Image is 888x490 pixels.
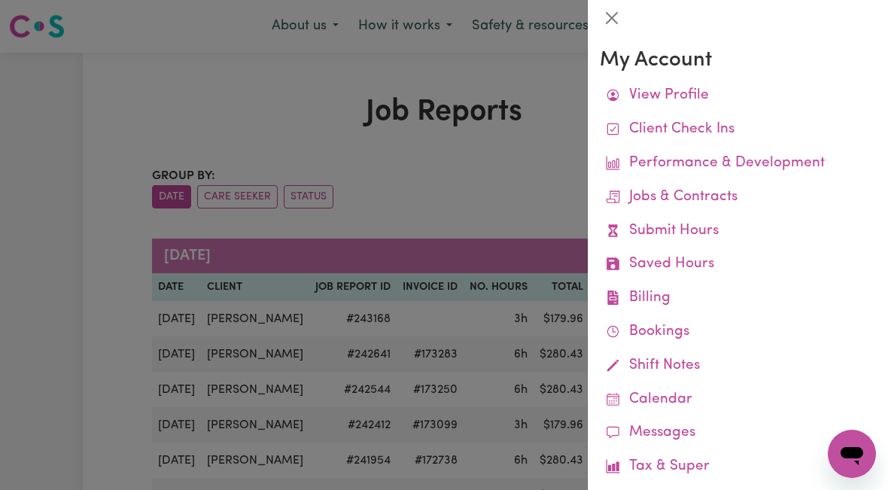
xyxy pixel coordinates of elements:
a: Billing [600,282,876,315]
a: Calendar [600,383,876,417]
button: Close [600,6,624,30]
a: Saved Hours [600,248,876,282]
a: Messages [600,416,876,450]
a: Bookings [600,315,876,349]
a: Performance & Development [600,147,876,181]
a: Client Check Ins [600,113,876,147]
a: View Profile [600,79,876,113]
iframe: Button to launch messaging window [828,430,876,478]
a: Submit Hours [600,215,876,248]
a: Shift Notes [600,349,876,383]
h3: My Account [600,48,876,73]
a: Jobs & Contracts [600,181,876,215]
a: Tax & Super [600,450,876,484]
